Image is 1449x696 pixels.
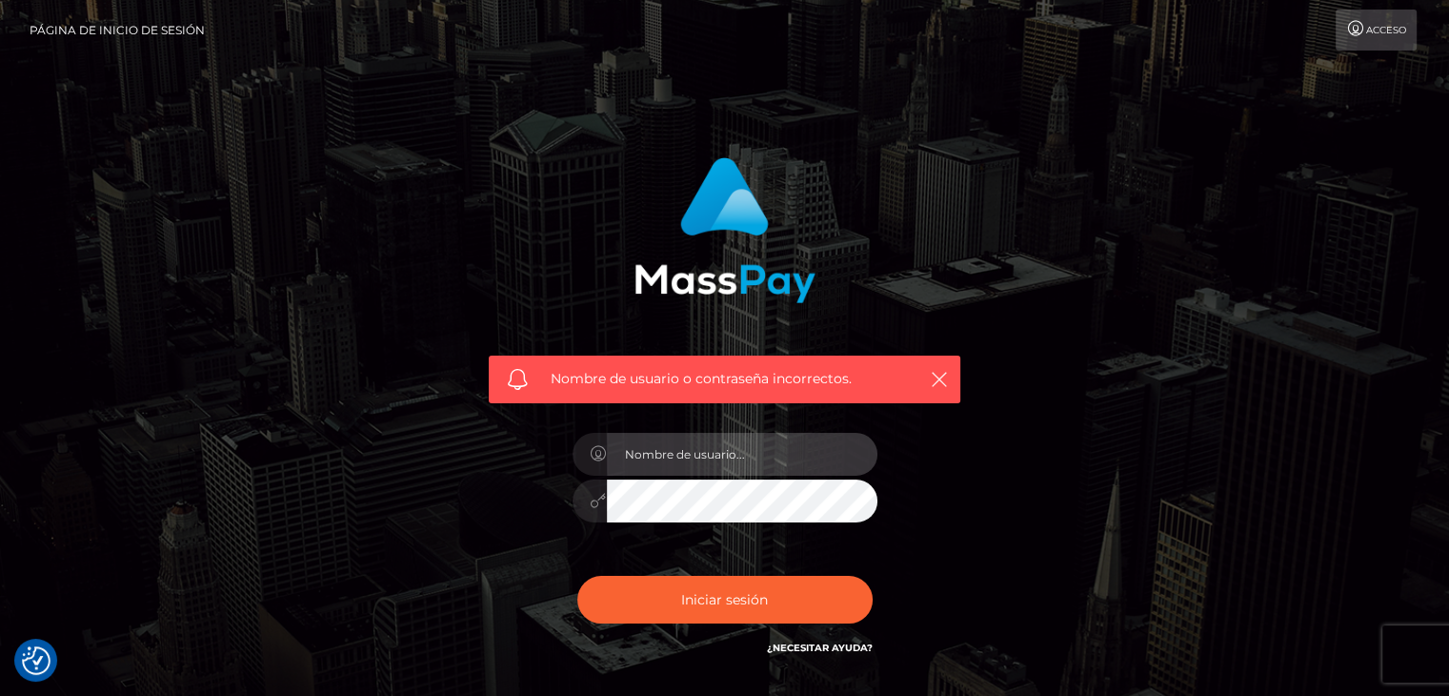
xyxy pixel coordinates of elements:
[1336,10,1417,51] a: Acceso
[22,646,50,675] img: Revisar el botón de consentimiento
[634,157,815,303] img: Inicio de sesión en MassPay
[607,433,877,476] input: Nombre de usuario...
[767,642,873,654] a: ¿Necesitar ayuda?
[577,576,873,624] button: Iniciar sesión
[1366,24,1406,36] font: Acceso
[22,646,50,675] button: Preferencias de consentimiento
[30,23,205,37] font: Página de inicio de sesión
[551,370,852,387] font: Nombre de usuario o contraseña incorrectos.
[681,591,768,608] font: Iniciar sesión
[30,10,205,51] a: Página de inicio de sesión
